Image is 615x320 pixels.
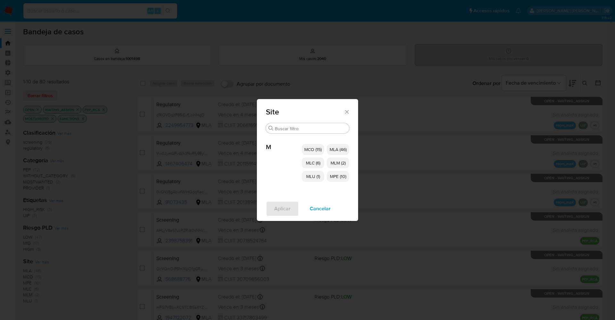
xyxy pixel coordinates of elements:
div: MLM (2) [327,157,349,168]
div: MPE (10) [327,171,349,182]
button: Cancelar [301,201,339,216]
span: Cancelar [310,202,331,216]
span: MLM (2) [331,160,346,166]
span: MLU (1) [306,173,320,180]
div: MLC (6) [302,157,324,168]
span: MLA (46) [330,146,347,153]
button: Buscar [268,126,274,131]
div: MLA (46) [327,144,349,155]
button: Cerrar [344,109,349,114]
span: MLC (6) [306,160,320,166]
input: Buscar filtro [275,126,347,131]
div: MCO (15) [302,144,324,155]
span: MCO (15) [304,146,322,153]
span: M [266,134,302,151]
span: Site [266,108,344,116]
div: MLU (1) [302,171,324,182]
span: MPE (10) [330,173,346,180]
